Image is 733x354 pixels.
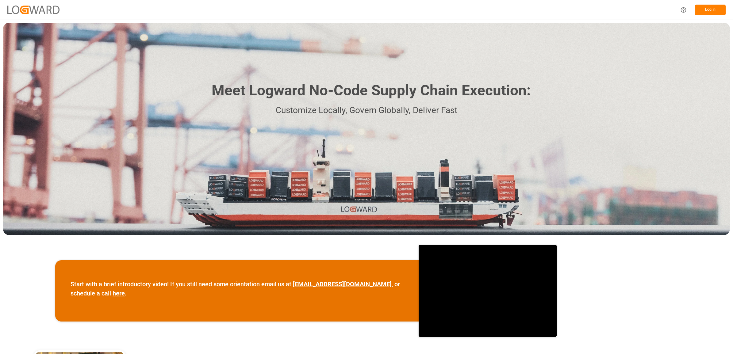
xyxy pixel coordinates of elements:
p: Customize Locally, Govern Globally, Deliver Fast [202,104,531,117]
a: [EMAIL_ADDRESS][DOMAIN_NAME] [293,280,392,288]
p: Start with a brief introductory video! If you still need some orientation email us at , or schedu... [71,280,403,298]
img: Logward_new_orange.png [7,6,59,14]
button: Help Center [677,3,690,17]
a: here [113,290,125,297]
button: Log In [695,5,726,15]
h1: Meet Logward No-Code Supply Chain Execution: [212,80,531,101]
